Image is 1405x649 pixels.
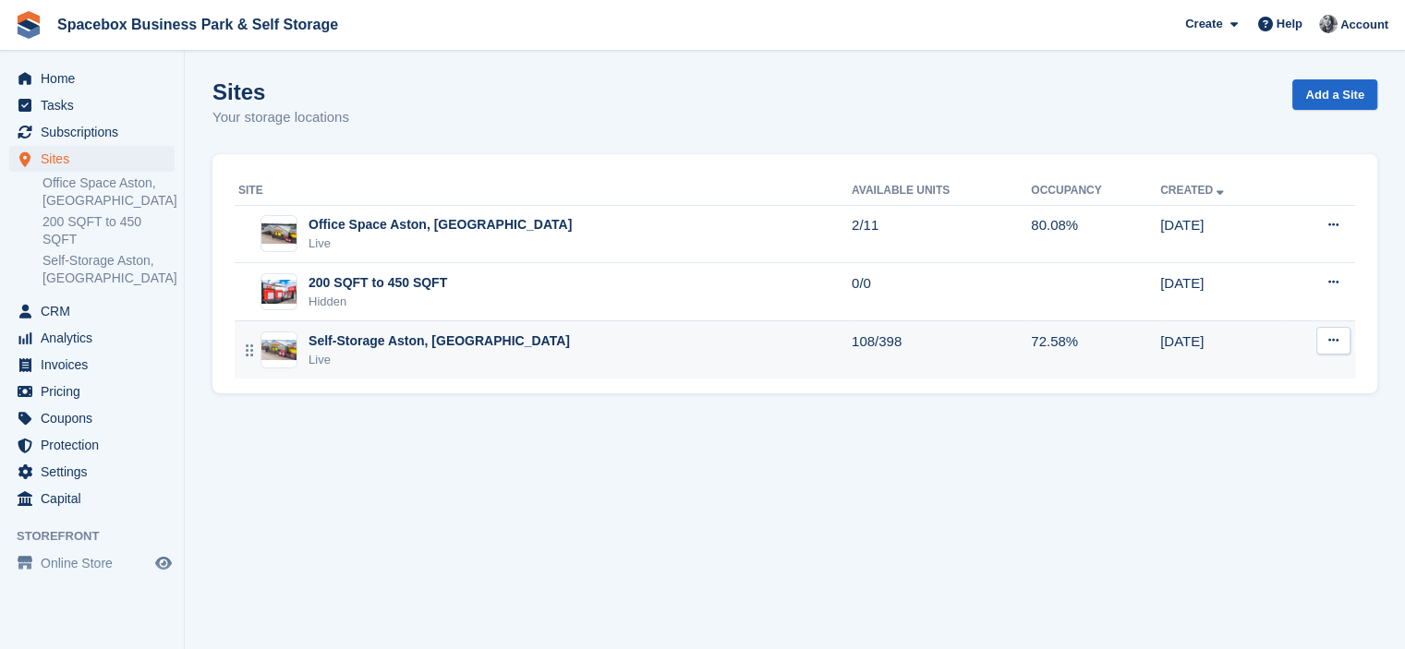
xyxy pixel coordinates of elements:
[309,293,447,311] div: Hidden
[9,432,175,458] a: menu
[9,352,175,378] a: menu
[9,550,175,576] a: menu
[1160,263,1284,321] td: [DATE]
[41,92,151,118] span: Tasks
[212,107,349,128] p: Your storage locations
[852,321,1031,379] td: 108/398
[1031,321,1160,379] td: 72.58%
[41,379,151,404] span: Pricing
[9,119,175,145] a: menu
[309,215,572,234] div: Office Space Aston, [GEOGRAPHIC_DATA]
[41,119,151,145] span: Subscriptions
[9,379,175,404] a: menu
[9,405,175,431] a: menu
[9,325,175,351] a: menu
[152,552,175,574] a: Preview store
[41,432,151,458] span: Protection
[1031,205,1160,263] td: 80.08%
[309,331,570,351] div: Self-Storage Aston, [GEOGRAPHIC_DATA]
[212,79,349,104] h1: Sites
[1292,79,1377,110] a: Add a Site
[309,351,570,369] div: Live
[261,223,297,244] img: Image of Office Space Aston, Birmingham site
[1031,176,1160,206] th: Occupancy
[41,550,151,576] span: Online Store
[9,459,175,485] a: menu
[41,352,151,378] span: Invoices
[9,486,175,511] a: menu
[235,176,852,206] th: Site
[261,340,297,360] img: Image of Self-Storage Aston, Birmingham site
[41,298,151,324] span: CRM
[1160,184,1228,197] a: Created
[41,146,151,172] span: Sites
[9,92,175,118] a: menu
[41,405,151,431] span: Coupons
[309,273,447,293] div: 200 SQFT to 450 SQFT
[42,252,175,287] a: Self-Storage Aston, [GEOGRAPHIC_DATA]
[852,176,1031,206] th: Available Units
[42,213,175,248] a: 200 SQFT to 450 SQFT
[17,527,184,546] span: Storefront
[1277,15,1302,33] span: Help
[9,298,175,324] a: menu
[9,66,175,91] a: menu
[1185,15,1222,33] span: Create
[41,459,151,485] span: Settings
[1160,321,1284,379] td: [DATE]
[9,146,175,172] a: menu
[15,11,42,39] img: stora-icon-8386f47178a22dfd0bd8f6a31ec36ba5ce8667c1dd55bd0f319d3a0aa187defe.svg
[852,263,1031,321] td: 0/0
[1160,205,1284,263] td: [DATE]
[1340,16,1388,34] span: Account
[261,280,297,304] img: Image of 200 SQFT to 450 SQFT site
[41,66,151,91] span: Home
[41,486,151,511] span: Capital
[41,325,151,351] span: Analytics
[309,234,572,253] div: Live
[42,174,175,210] a: Office Space Aston, [GEOGRAPHIC_DATA]
[50,9,345,40] a: Spacebox Business Park & Self Storage
[1319,15,1338,33] img: SUDIPTA VIRMANI
[852,205,1031,263] td: 2/11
